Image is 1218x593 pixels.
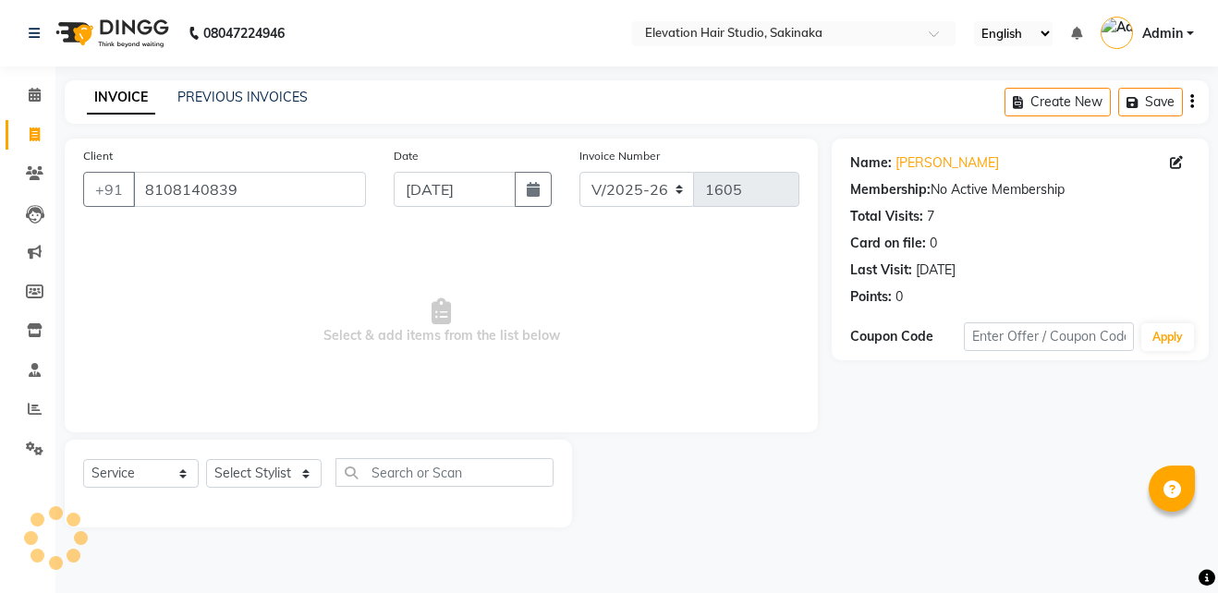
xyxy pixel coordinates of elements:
img: Admin [1101,17,1133,49]
span: Admin [1142,24,1183,43]
div: Name: [850,153,892,173]
img: logo [47,7,174,59]
div: Points: [850,287,892,307]
span: Select & add items from the list below [83,229,799,414]
button: Save [1118,88,1183,116]
a: [PERSON_NAME] [895,153,999,173]
div: 0 [895,287,903,307]
label: Client [83,148,113,164]
div: [DATE] [916,260,956,280]
b: 08047224946 [203,7,285,59]
div: No Active Membership [850,180,1190,200]
button: Apply [1141,323,1194,351]
div: Coupon Code [850,327,964,346]
label: Date [394,148,419,164]
div: 7 [927,207,934,226]
label: Invoice Number [579,148,660,164]
button: Create New [1005,88,1111,116]
input: Search or Scan [335,458,554,487]
input: Search by Name/Mobile/Email/Code [133,172,366,207]
div: Total Visits: [850,207,923,226]
a: PREVIOUS INVOICES [177,89,308,105]
div: 0 [930,234,937,253]
div: Card on file: [850,234,926,253]
button: +91 [83,172,135,207]
a: INVOICE [87,81,155,115]
iframe: chat widget [1140,519,1200,575]
div: Membership: [850,180,931,200]
div: Last Visit: [850,260,912,280]
input: Enter Offer / Coupon Code [964,322,1134,351]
